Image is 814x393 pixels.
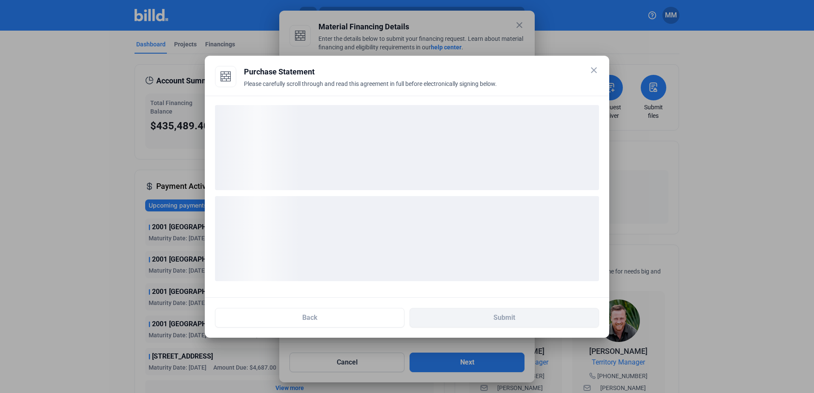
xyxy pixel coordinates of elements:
[244,66,599,78] div: Purchase Statement
[215,105,599,190] div: loading
[589,65,599,75] mat-icon: close
[244,80,599,98] div: Please carefully scroll through and read this agreement in full before electronically signing below.
[410,308,599,327] button: Submit
[215,196,599,281] div: loading
[215,308,404,327] button: Back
